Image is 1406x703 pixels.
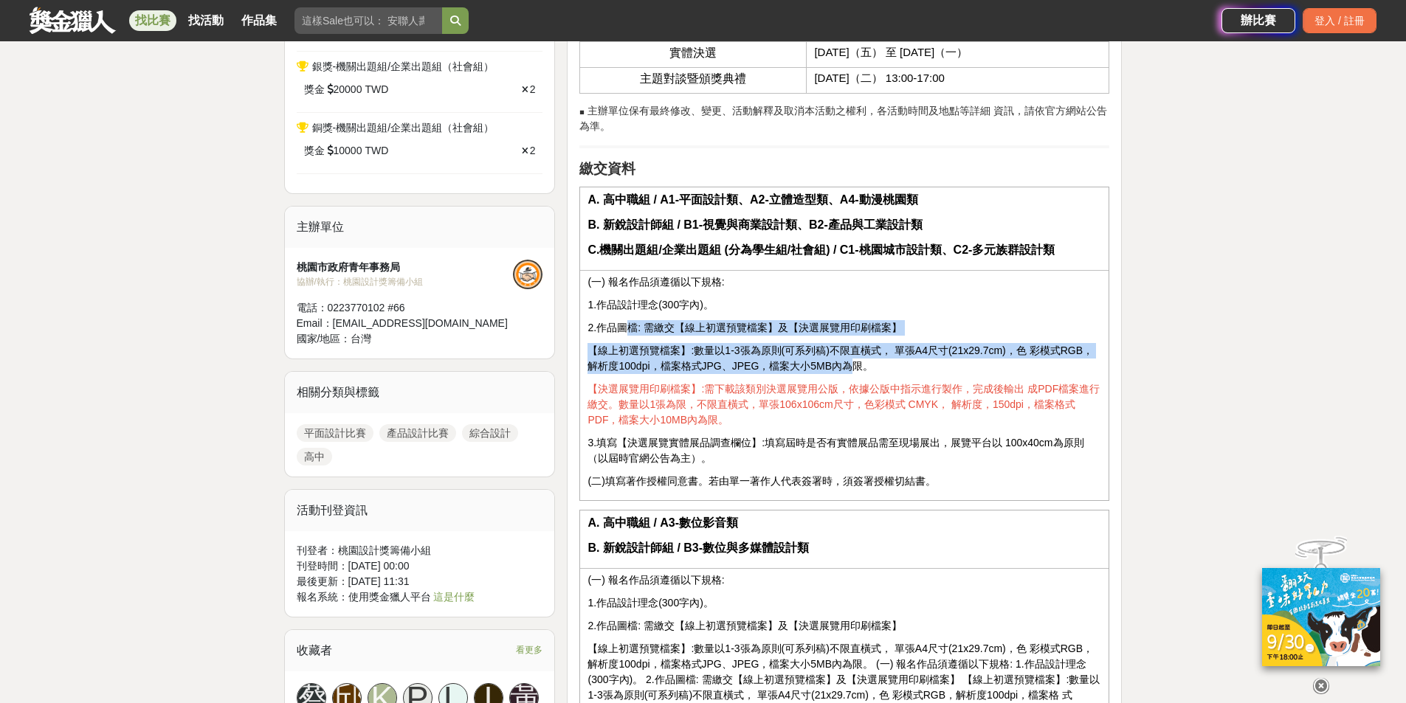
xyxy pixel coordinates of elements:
p: 1.作品設計理念(300字內)。 [587,595,1101,611]
p: 2.作品圖檔: 需繳交【線上初選預覽檔案】及【決選展覽用印刷檔案】 [587,320,1101,336]
span: 獎金 [304,143,325,159]
a: 找比賽 [129,10,176,31]
strong: B. 新銳設計師組 / B3-數位與多媒體設計類 [587,541,809,554]
span: 台灣 [351,333,371,344]
p: 3.填寫【決選展覽實體展品調查欄位】:填寫屆時是否有實體展品需至現場展出，展覽平台以 100x40cm為原則（以屆時官網公告為主）。 [587,435,1101,466]
a: 找活動 [182,10,230,31]
p: ◼ 主辦單位保有最終修改、變更、活動解釋及取消本活動之權利，各活動時間及地點等詳細 資訊，請依官方網站公告為準。 [579,103,1109,134]
strong: 繳交資料 [579,161,635,176]
p: 【線上初選預覽檔案】:數量以1-3張為原則(可系列稿)不限直橫式， 單張A4尺寸(21x29.7cm)，色 彩模式RGB，解析度100dpi，檔案格式JPG、JPEG，檔案大小5MB內為限。 [587,343,1101,374]
div: 協辦/執行： 桃園設計獎籌備小組 [297,275,514,288]
div: Email： [EMAIL_ADDRESS][DOMAIN_NAME] [297,316,514,331]
div: 最後更新： [DATE] 11:31 [297,574,543,589]
p: (二)填寫著作授權同意書。若由單一著作人代表簽署時，須簽署授權切結書。 [587,474,1101,489]
p: 1.作品設計理念(300字內)。 [587,297,1101,313]
span: 主題對談暨頒獎典禮 [640,72,746,85]
div: 相關分類與標籤 [285,372,555,413]
strong: A. 高中職組 / A1-平面設計類、A2-立體造型類、A4-動漫桃園類 [587,193,917,206]
span: 國家/地區： [297,333,351,344]
span: 2 [530,83,536,95]
p: (一) 報名作品須遵循以下規格: [587,274,1101,290]
div: 登入 / 註冊 [1303,8,1376,33]
span: [DATE]（二） 13:00-17:00 [814,72,944,84]
a: 高中 [297,448,332,465]
span: 獎金 [304,82,325,97]
img: ff197300-f8ee-455f-a0ae-06a3645bc375.jpg [1262,568,1380,666]
span: TWD [365,143,388,159]
div: 主辦單位 [285,207,555,248]
div: 刊登者： 桃園設計獎籌備小組 [297,543,543,558]
span: TWD [365,82,388,97]
div: 電話： 0223770102 #66 [297,300,514,316]
div: 刊登時間： [DATE] 00:00 [297,558,543,574]
input: 這樣Sale也可以： 安聯人壽創意銷售法募集 [294,7,442,34]
strong: A. 高中職組 / A3-數位影音類 [587,516,738,529]
span: 銅獎-機關出題組/企業出題組（社會組） [312,122,494,134]
a: 綜合設計 [462,424,518,442]
span: 收藏者 [297,644,332,657]
span: 20000 [334,82,362,97]
span: 實體決選 [669,46,717,59]
p: 2.作品圖檔: 需繳交【線上初選預覽檔案】及【決選展覽用印刷檔案】 [587,618,1101,634]
div: 報名系統：使用獎金獵人平台 [297,589,543,605]
strong: B. 新銳設計師組 / B1-視覺與商業設計類、B2-產品與工業設計類 [587,218,922,231]
div: 桃園市政府青年事務局 [297,260,514,275]
span: 看更多 [516,642,542,658]
span: 10000 [334,143,362,159]
span: 銀獎-機關出題組/企業出題組（社會組） [312,60,494,72]
span: 【決選展覽用印刷檔案】:需下載該類別決選展覽用公版，依據公版中指示進行製作，完成後輸出 成PDF檔案進行繳交。數量以1張為限，不限直橫式，單張106x106cm尺寸，色彩模式 CMYK， 解析度... [587,383,1100,426]
div: 活動刊登資訊 [285,490,555,531]
p: (一) 報名作品須遵循以下規格: [587,572,1101,588]
a: 這是什麼 [433,591,475,603]
a: 辦比賽 [1221,8,1295,33]
a: 作品集 [235,10,283,31]
span: 2 [530,145,536,156]
span: [DATE]（五） 至 [DATE]（一） [814,46,968,58]
strong: C.機關出題組/企業出題組 (分為學生組/社會組) / C1-桃園城市設計類、C2-多元族群設計類 [587,243,1055,256]
a: 平面設計比賽 [297,424,373,442]
a: 產品設計比賽 [379,424,456,442]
